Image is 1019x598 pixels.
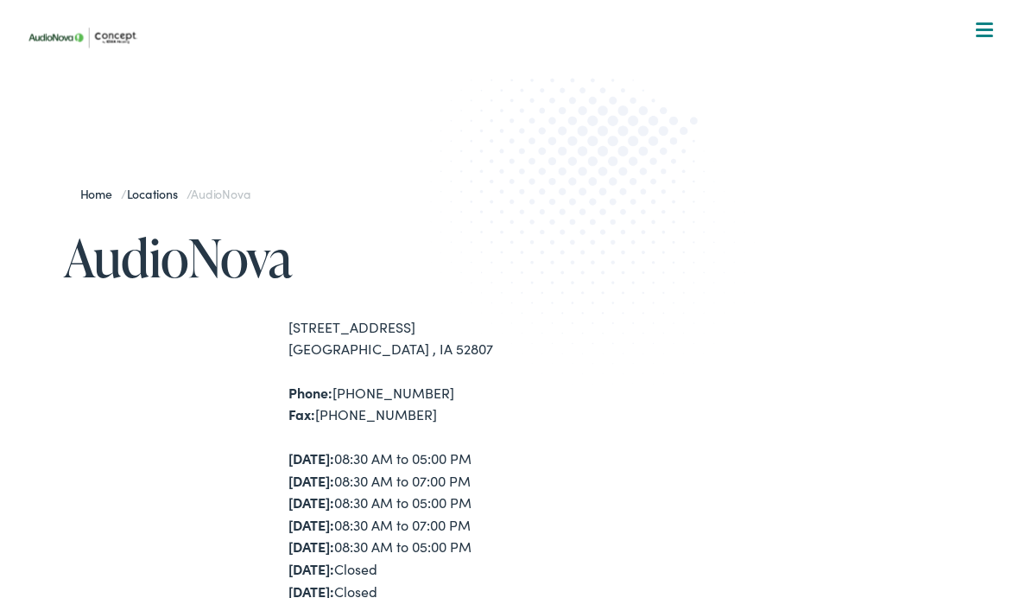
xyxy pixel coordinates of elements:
strong: Phone: [288,383,332,402]
strong: [DATE]: [288,471,334,490]
div: [PHONE_NUMBER] [PHONE_NUMBER] [288,382,509,426]
a: Locations [127,185,187,202]
strong: [DATE]: [288,493,334,512]
span: / / [80,185,250,202]
a: What We Offer [34,69,999,123]
a: Home [80,185,121,202]
strong: [DATE]: [288,537,334,556]
strong: [DATE]: [288,559,334,578]
strong: Fax: [288,404,315,423]
strong: [DATE]: [288,448,334,468]
div: [STREET_ADDRESS] [GEOGRAPHIC_DATA] , IA 52807 [288,316,509,360]
h1: AudioNova [64,229,509,286]
strong: [DATE]: [288,515,334,534]
span: AudioNova [191,185,250,202]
